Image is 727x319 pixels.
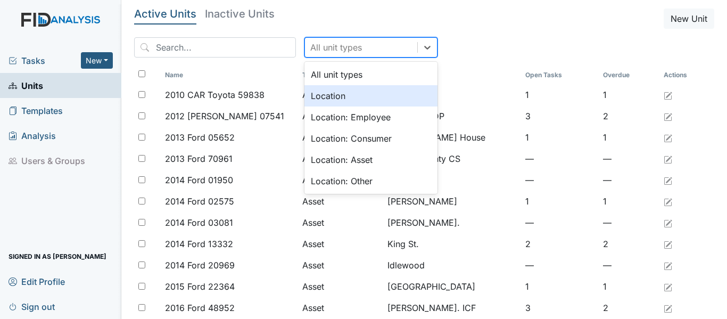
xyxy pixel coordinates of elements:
h5: Inactive Units [205,9,275,19]
span: 2013 Ford 05652 [165,131,235,144]
td: 2 [599,233,659,255]
h5: Active Units [134,9,196,19]
td: Asset [298,276,383,297]
td: Asset [298,84,383,105]
a: Edit [664,88,672,101]
td: 2 [599,297,659,318]
a: Edit [664,195,672,208]
span: Units [9,77,43,94]
a: Edit [664,174,672,186]
span: 2016 Ford 48952 [165,301,235,314]
td: Walnut St. [383,169,521,191]
div: Location [304,85,437,107]
th: Toggle SortBy [599,66,659,84]
td: Asset [298,233,383,255]
a: Edit [664,216,672,229]
span: 2012 [PERSON_NAME] 07541 [165,110,284,122]
td: Asset [298,148,383,169]
td: 1 [599,191,659,212]
td: 1 [521,127,599,148]
span: Templates [9,102,63,119]
a: Edit [664,259,672,272]
th: Toggle SortBy [161,66,298,84]
td: Asset [298,297,383,318]
a: Edit [664,301,672,314]
a: Edit [664,110,672,122]
span: Signed in as [PERSON_NAME] [9,248,106,265]
button: New [81,52,113,69]
td: [PERSON_NAME] House [383,127,521,148]
td: 3 [521,105,599,127]
th: Actions [659,66,713,84]
a: Edit [664,152,672,165]
input: Search... [134,37,296,58]
td: 1 [599,276,659,297]
td: 1 [599,127,659,148]
div: All unit types [310,41,362,54]
td: — [599,255,659,276]
td: Asset [298,105,383,127]
a: Edit [664,131,672,144]
td: — [521,169,599,191]
td: 1 [521,276,599,297]
td: Asset [298,212,383,233]
a: Edit [664,280,672,293]
td: Goldsboro DP [383,105,521,127]
span: 2014 Ford 20969 [165,259,235,272]
div: Location: Asset [304,149,437,170]
td: Asset [298,127,383,148]
td: Asset [298,255,383,276]
a: Edit [664,238,672,250]
span: 2014 Ford 03081 [165,216,233,229]
td: [PERSON_NAME]. ICF [383,297,521,318]
div: Location: Consumer [304,128,437,149]
button: New Unit [664,9,714,29]
td: [GEOGRAPHIC_DATA] [383,276,521,297]
td: [PERSON_NAME]. [383,212,521,233]
td: 3 [521,297,599,318]
td: Asset [298,191,383,212]
th: Toggle SortBy [383,66,521,84]
td: — [599,212,659,233]
td: — [521,148,599,169]
span: 2015 Ford 22364 [165,280,235,293]
span: Sign out [9,298,55,315]
td: 1 [599,84,659,105]
td: Asset [298,169,383,191]
td: 2 [521,233,599,255]
span: 2014 Ford 01950 [165,174,233,186]
td: King St. [383,233,521,255]
span: Edit Profile [9,273,65,290]
td: 2 [599,105,659,127]
input: Toggle All Rows Selected [138,70,145,77]
span: 2013 Ford 70961 [165,152,233,165]
td: Idlewood [383,255,521,276]
td: Wilson County CS [383,148,521,169]
span: Analysis [9,127,56,144]
td: — [521,255,599,276]
span: 2010 CAR Toyota 59838 [165,88,265,101]
td: — [521,212,599,233]
td: — [599,169,659,191]
td: — [599,148,659,169]
a: Tasks [9,54,81,67]
th: Toggle SortBy [298,66,383,84]
th: Toggle SortBy [521,66,599,84]
div: Location: Employee [304,107,437,128]
td: Green Tee [383,84,521,105]
span: 2014 Ford 02575 [165,195,234,208]
td: 1 [521,191,599,212]
div: Location: Other [304,170,437,192]
td: 1 [521,84,599,105]
div: All unit types [304,64,437,85]
td: [PERSON_NAME] [383,191,521,212]
span: 2014 Ford 13332 [165,238,233,250]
